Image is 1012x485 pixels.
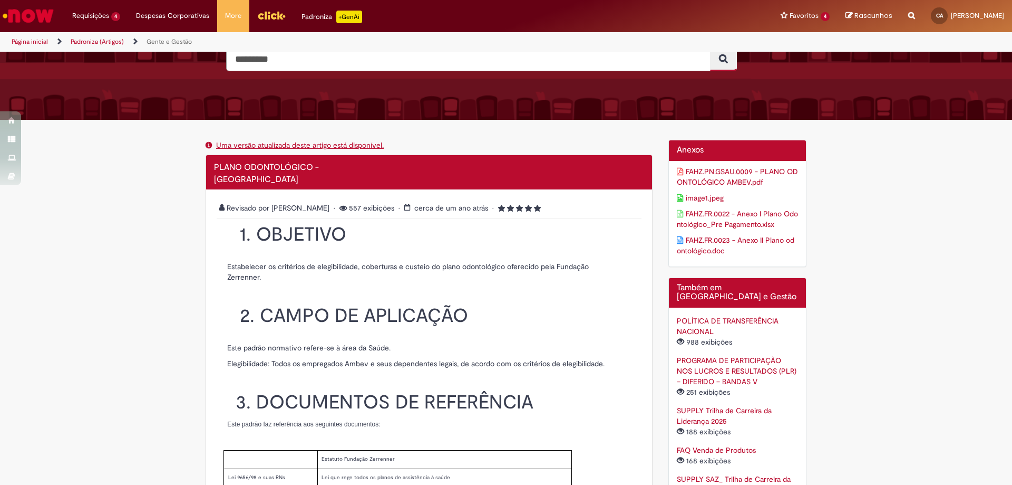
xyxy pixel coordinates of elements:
i: 4 [525,205,532,212]
span: aos [303,421,313,428]
ul: Anexos [677,164,799,259]
p: +GenAi [336,11,362,23]
span: Lei [228,474,236,481]
p: Elegibilidade: Todos os empregados Ambev e seus dependentes legais, de acordo com os critérios de... [227,358,638,369]
span: de [395,474,401,481]
h1: 1. OBJETIVO [240,224,638,245]
span: suas [263,474,274,481]
span: Classificação média do artigo - 5.0 estrelas [498,203,541,213]
i: 2 [507,205,514,212]
span: 4 [821,12,830,21]
span: Lei [322,474,329,481]
img: ServiceNow [1,5,55,26]
span: 557 exibições [334,203,396,213]
a: Gente e Gestão [147,37,192,46]
a: Página inicial [12,37,48,46]
span: 4 [111,12,120,21]
a: Download de anexo FAHZ.FR.0023 - Anexo II Plano odontológico.doc [677,235,799,256]
span: RNs [276,474,285,481]
ul: Trilhas de página [8,32,667,52]
input: Pesquisar [226,47,711,71]
span: • [398,203,402,213]
a: Padroniza (Artigos) [71,37,124,46]
span: More [225,11,241,21]
span: Favoritos [790,11,819,21]
span: à [431,474,434,481]
span: saúde [435,474,450,481]
time: 17/04/2024 10:16:47 [414,203,488,213]
span: referência [274,421,301,428]
span: os [370,474,376,481]
span: 9656/98 [237,474,257,481]
h2: Também em [GEOGRAPHIC_DATA] e Gestão [677,283,799,302]
h1: 2. CAMPO DE APLICAÇÃO [240,306,638,327]
span: Despesas Corporativas [136,11,209,21]
div: Padroniza [301,11,362,23]
span: [PERSON_NAME] [951,11,1004,20]
img: click_logo_yellow_360x200.png [257,7,286,23]
a: Download de anexo image1.jpeg [677,193,799,203]
a: Download de anexo FAHZ.FR.0022 - Anexo I Plano Odontológico_Pre Pagamento.xlsx [677,208,799,230]
p: Estabelecer os critérios de elegibilidade, coberturas e custeio do plano odontológico oferecido p... [227,261,599,282]
h2: Anexos [677,146,799,155]
span: 188 exibições [677,427,733,436]
span: Estatuto [322,455,343,462]
a: PROGRAMA DE PARTICIPAÇÃO NOS LUCROS E RESULTADOS (PLR) – DIFERIDO – BANDAS V [677,356,796,386]
i: 1 [498,205,505,212]
i: 5 [534,205,541,212]
span: • [492,203,496,213]
span: seguintes [315,421,342,428]
span: Este [227,421,240,428]
span: Rascunhos [854,11,892,21]
span: PLANO ODONTOLÓGICO - [GEOGRAPHIC_DATA] [214,162,319,185]
span: cerca de um ano atrás [414,203,488,213]
span: Requisições [72,11,109,21]
span: rege [342,474,353,481]
span: e [258,474,261,481]
button: Pesquisar [710,47,737,71]
span: faz [263,421,271,428]
a: Download de anexo FAHZ.PN.GSAU.0009 - PLANO ODONTOLÓGICO AMBEV.pdf [677,166,799,187]
a: FAQ Venda de Produtos [677,445,756,455]
span: documentos: [344,421,381,428]
span: que [330,474,340,481]
a: Rascunhos [845,11,892,21]
span: 5 rating [492,203,541,213]
span: padrão [242,421,261,428]
span: 251 exibições [677,387,732,397]
span: assistência [403,474,430,481]
a: Uma versão atualizada deste artigo está disponível. [216,140,384,150]
span: 988 exibições [677,337,734,347]
span: 168 exibições [677,456,733,465]
span: Fundação [344,455,368,462]
span: CA [936,12,943,19]
a: SUPPLY Trilha de Carreira da Liderança 2025 [677,406,772,426]
a: POLÍTICA DE TRANSFERÊNCIA NACIONAL [677,316,779,336]
span: Zerrenner [369,455,395,462]
span: planos [377,474,393,481]
span: • [334,203,337,213]
i: 3 [516,205,523,212]
span: todos [354,474,368,481]
h1: 3. DOCUMENTOS DE REFERÊNCIA [236,392,638,413]
span: Revisado por [PERSON_NAME] [219,203,332,213]
p: Este padrão normativo refere-se à área da Saúde. [227,343,638,353]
